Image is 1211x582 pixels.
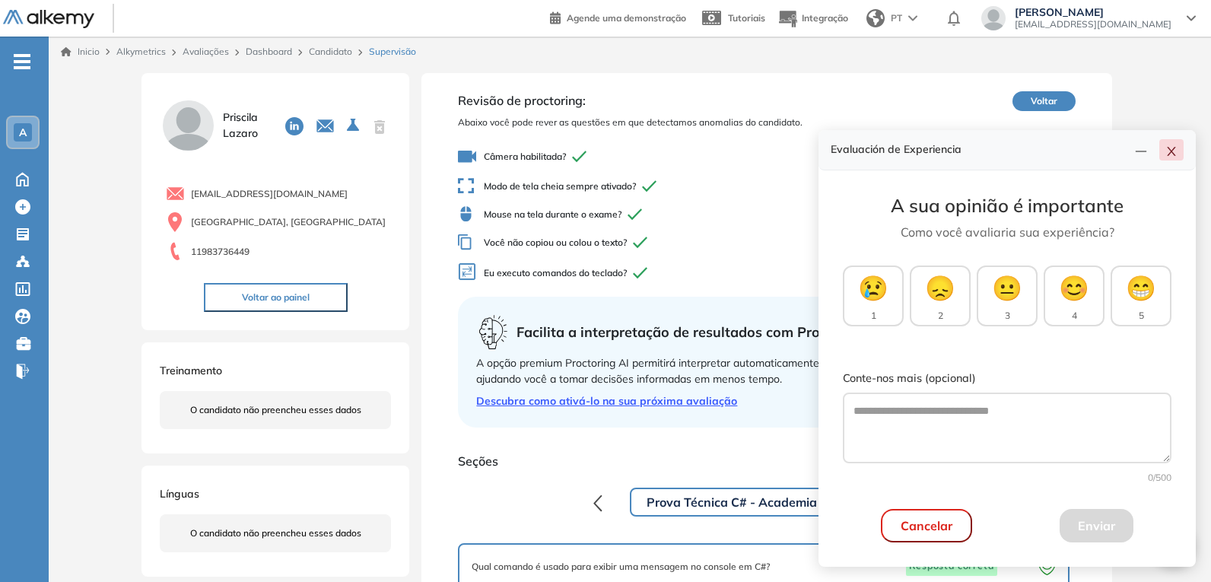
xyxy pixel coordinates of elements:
a: Avaliações [183,46,229,57]
span: O candidato não preencheu esses dados [190,526,361,540]
span: Câmera habilitada? [458,148,877,166]
span: Abaixo você pode rever as questões em que detectamos anomalias do candidato. [458,116,877,129]
img: arrow [908,15,917,21]
button: Integração [777,2,848,35]
span: 😢 [858,269,888,306]
span: [PERSON_NAME] [1015,6,1171,18]
span: A [19,126,27,138]
button: 😞2 [910,266,971,326]
span: 😊 [1059,269,1089,306]
span: Mouse na tela durante o exame? [458,206,877,222]
a: Dashboard [246,46,292,57]
p: Como você avaliaria sua experiência? [843,223,1171,241]
span: 5 [1139,309,1144,323]
a: Descubra como ativá-lo na sua próxima avaliação [476,393,1057,409]
span: [EMAIL_ADDRESS][DOMAIN_NAME] [191,187,348,201]
span: PT [891,11,902,25]
span: Alkymetrics [116,46,166,57]
a: Inicio [61,45,100,59]
button: 😢1 [843,266,904,326]
button: Prova Técnica C# - Academia de Talentos [630,488,904,517]
span: Treinamento [160,364,222,377]
span: Revisão de proctoring: [458,91,877,110]
span: 2 [938,309,943,323]
span: O candidato não preencheu esses dados [190,403,361,417]
span: Facilita a interpretação de resultados com Proctoring AI [517,322,885,342]
span: Você não copiou ou colou o texto? [458,234,877,250]
label: Conte-nos mais (opcional) [843,371,1171,387]
button: Voltar ao painel [204,283,348,312]
h3: A sua opinião é importante [843,195,1171,217]
img: Logotipo [3,10,94,29]
img: world [866,9,885,27]
button: Selecione a avaliação ativa para avaliar o candidato [341,112,368,139]
a: Candidato [309,46,352,57]
button: Cancelar [881,509,972,542]
h4: Evaluación de Experiencia [831,143,1129,156]
button: 😊4 [1044,266,1105,326]
button: 😐3 [977,266,1038,326]
img: PROFILE_MENU_LOGO_USER [160,97,216,154]
span: Tutoriais [728,12,765,24]
div: 0 /500 [843,471,1171,485]
span: Priscila Lazaro [223,110,274,142]
button: Voltar [1012,91,1076,111]
i: - [14,60,30,63]
div: A opção premium Proctoring AI permitirá interpretar automaticamente as incidencias detectadas dur... [476,355,1057,387]
span: 😐 [992,269,1022,306]
span: [EMAIL_ADDRESS][DOMAIN_NAME] [1015,18,1171,30]
a: Agende uma demonstração [550,8,686,26]
span: [GEOGRAPHIC_DATA], [GEOGRAPHIC_DATA] [191,215,386,229]
span: 4 [1072,309,1077,323]
span: 😞 [925,269,955,306]
span: Supervisão [369,45,416,59]
span: close [1165,145,1178,157]
span: Modo de tela cheia sempre ativado? [458,178,877,194]
span: Integração [802,12,848,24]
span: Seções [458,452,1075,470]
span: 11983736449 [191,245,250,259]
span: 3 [1005,309,1010,323]
button: line [1129,139,1153,161]
span: 1 [871,309,876,323]
span: Qual comando é usado para exibir uma mensagem no console em C#? [472,560,770,574]
span: 😁 [1126,269,1156,306]
span: Línguas [160,487,199,501]
span: Eu executo comandos do teclado? [458,262,877,285]
span: Agende uma demonstração [567,12,686,24]
button: close [1159,139,1184,161]
span: line [1135,145,1147,157]
button: 😁5 [1111,266,1171,326]
button: Enviar [1060,509,1133,542]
